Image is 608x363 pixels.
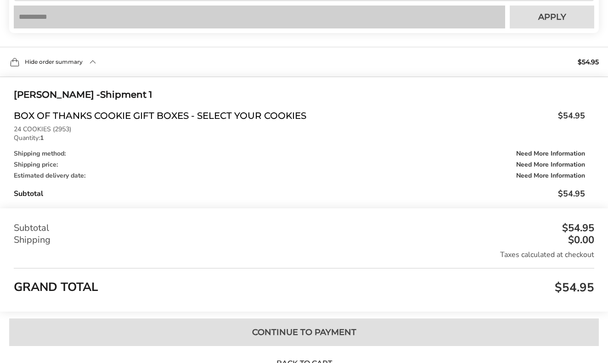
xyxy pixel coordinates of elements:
[14,234,594,246] div: Shipping
[14,268,594,298] div: GRAND TOTAL
[14,188,585,199] div: Subtotal
[14,89,100,100] span: [PERSON_NAME] -
[14,110,553,124] span: Box of Thanks Cookie Gift Boxes - Select Your Cookies
[510,6,594,28] button: Apply
[538,13,566,21] span: Apply
[14,126,585,133] p: 24 COOKIES (2953)
[560,223,594,233] div: $54.95
[553,110,585,122] span: $54.95
[14,162,585,168] div: Shipping price:
[9,318,599,346] button: Continue to Payment
[552,279,594,296] span: $54.95
[14,173,585,179] div: Estimated delivery date:
[14,135,585,141] p: Quantity:
[14,87,585,102] div: Shipment 1
[578,59,599,65] span: $54.95
[566,235,594,245] div: $0.00
[25,59,83,65] span: Hide order summary
[14,110,585,124] a: Box of Thanks Cookie Gift Boxes - Select Your Cookies$54.95
[516,151,585,157] span: Need More Information
[40,134,44,142] strong: 1
[516,162,585,168] span: Need More Information
[14,151,585,157] div: Shipping method:
[14,250,594,260] div: Taxes calculated at checkout
[14,222,594,234] div: Subtotal
[558,188,585,199] span: $54.95
[516,173,585,179] span: Need More Information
